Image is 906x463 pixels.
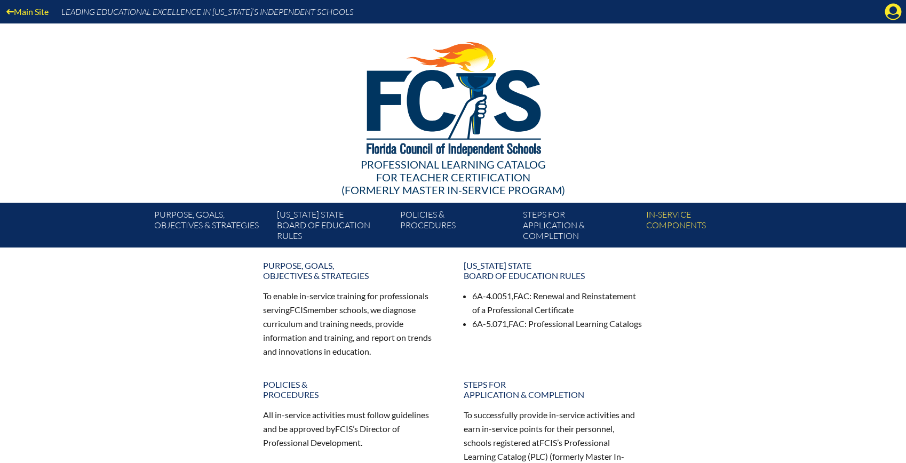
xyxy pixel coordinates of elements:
[343,23,563,169] img: FCISlogo221.eps
[257,256,449,285] a: Purpose, goals,objectives & strategies
[508,318,524,329] span: FAC
[376,171,530,183] span: for Teacher Certification
[146,158,760,196] div: Professional Learning Catalog (formerly Master In-service Program)
[539,437,557,448] span: FCIS
[530,451,545,461] span: PLC
[263,289,442,358] p: To enable in-service training for professionals serving member schools, we diagnose curriculum an...
[519,207,641,248] a: Steps forapplication & completion
[472,317,643,331] li: 6A-5.071, : Professional Learning Catalogs
[263,408,442,450] p: All in-service activities must follow guidelines and be approved by ’s Director of Professional D...
[396,207,519,248] a: Policies &Procedures
[273,207,395,248] a: [US_STATE] StateBoard of Education rules
[457,375,649,404] a: Steps forapplication & completion
[2,4,53,19] a: Main Site
[885,3,902,20] svg: Manage account
[150,207,273,248] a: Purpose, goals,objectives & strategies
[457,256,649,285] a: [US_STATE] StateBoard of Education rules
[335,424,353,434] span: FCIS
[642,207,765,248] a: In-servicecomponents
[257,375,449,404] a: Policies &Procedures
[513,291,529,301] span: FAC
[472,289,643,317] li: 6A-4.0051, : Renewal and Reinstatement of a Professional Certificate
[290,305,307,315] span: FCIS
